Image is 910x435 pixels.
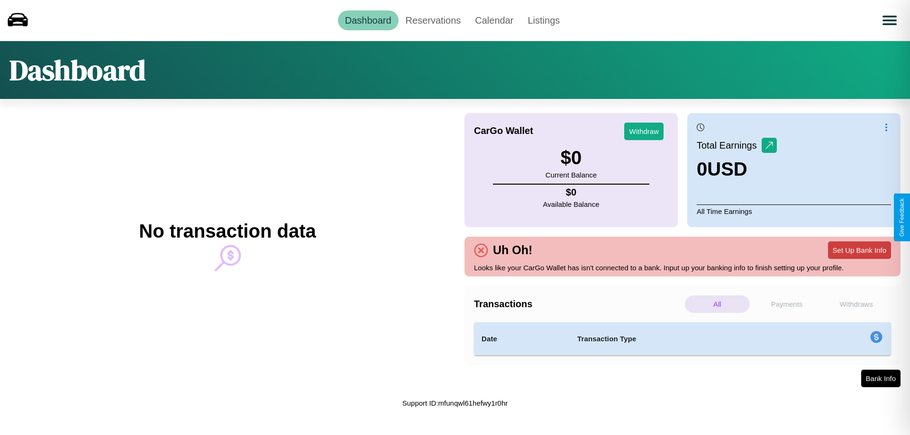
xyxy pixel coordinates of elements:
button: Withdraw [624,123,664,140]
h3: $ 0 [546,147,597,169]
p: All Time Earnings [697,204,891,218]
h1: Dashboard [9,51,146,89]
h2: No transaction data [139,221,316,242]
h4: Date [482,333,562,345]
table: simple table [474,322,891,355]
p: Looks like your CarGo Wallet has isn't connected to a bank. Input up your banking info to finish ... [474,261,891,274]
p: Total Earnings [697,137,762,154]
a: Reservations [399,10,468,30]
a: Dashboard [338,10,399,30]
a: Calendar [468,10,520,30]
h4: Uh Oh! [488,243,537,257]
p: Payments [755,295,819,313]
h3: 0 USD [697,159,777,180]
p: Support ID: mfunqwl61hefwy1r0hr [402,397,508,409]
button: Set Up Bank Info [828,241,891,259]
h4: CarGo Wallet [474,125,533,136]
button: Bank Info [861,370,901,387]
div: Give Feedback [899,198,905,237]
h4: Transaction Type [577,333,792,345]
a: Listings [520,10,567,30]
button: Open menu [876,7,903,34]
p: All [685,295,750,313]
p: Current Balance [546,169,597,181]
h4: $ 0 [543,187,600,198]
h4: Transactions [474,299,682,310]
p: Available Balance [543,198,600,211]
p: Withdraws [824,295,889,313]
